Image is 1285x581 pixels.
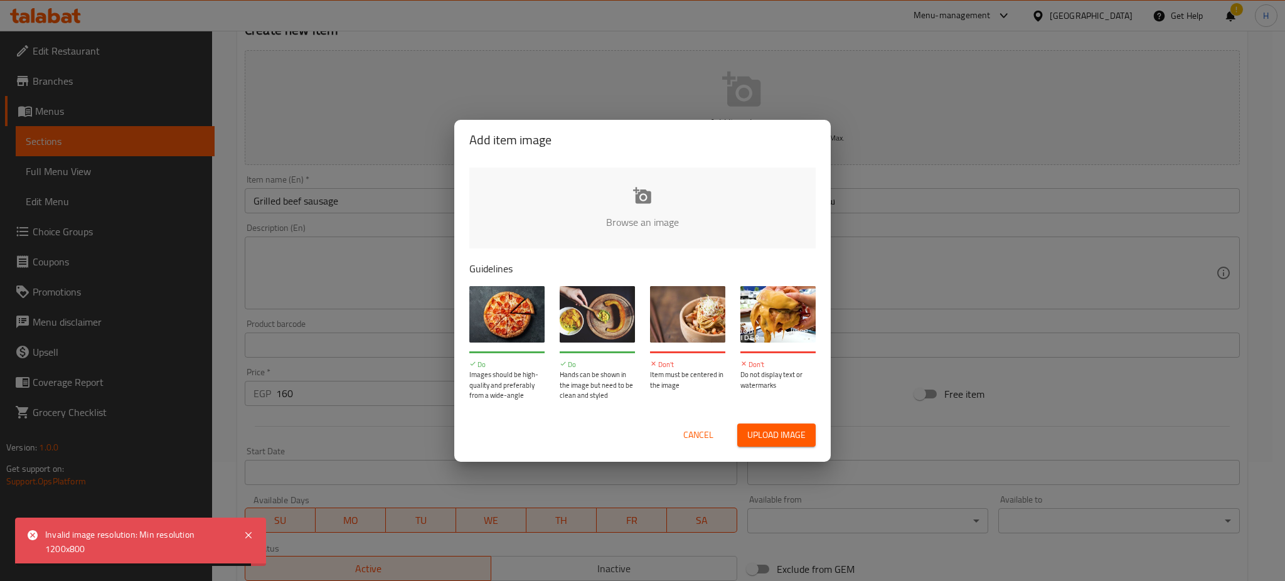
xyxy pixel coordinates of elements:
p: Item must be centered in the image [650,370,725,390]
p: Do [560,360,635,370]
p: Hands can be shown in the image but need to be clean and styled [560,370,635,401]
p: Images should be high-quality and preferably from a wide-angle [469,370,545,401]
p: Don't [650,360,725,370]
span: Upload image [747,427,806,443]
p: Guidelines [469,261,816,276]
div: Invalid image resolution: Min resolution 1200x800 [45,528,231,556]
p: Do [469,360,545,370]
h2: Add item image [469,130,816,150]
span: Cancel [683,427,713,443]
img: guide-img-2@3x.jpg [560,286,635,343]
button: Cancel [678,424,718,447]
img: guide-img-4@3x.jpg [740,286,816,343]
button: Upload image [737,424,816,447]
p: Do not display text or watermarks [740,370,816,390]
img: guide-img-1@3x.jpg [469,286,545,343]
p: Don't [740,360,816,370]
img: guide-img-3@3x.jpg [650,286,725,343]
